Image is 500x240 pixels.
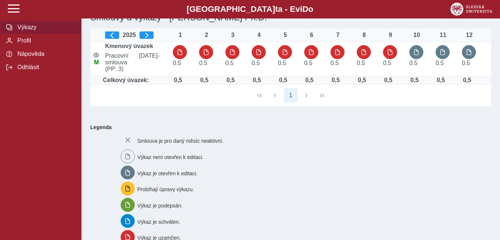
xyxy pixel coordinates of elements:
[357,32,372,38] div: 8
[381,77,396,84] div: Úvazek : 4 h / den. 20 h / týden.
[383,32,398,38] div: 9
[223,77,238,84] div: Úvazek : 4 h / den. 20 h / týden.
[330,32,345,38] div: 7
[93,52,99,58] i: Smlouva je aktivní
[137,154,204,160] span: Výkaz není otevřen k editaci.
[278,32,293,38] div: 5
[284,88,298,102] button: 1
[328,77,343,84] div: Úvazek : 4 h / den. 20 h / týden.
[15,37,75,44] span: Profil
[22,4,478,14] b: [GEOGRAPHIC_DATA] a - Evi
[304,32,319,38] div: 6
[460,77,474,84] div: Úvazek : 4 h / den. 20 h / týden.
[158,53,160,59] span: -
[302,4,308,14] span: D
[15,64,75,71] span: Odhlásit
[357,60,365,66] span: Úvazek : 4 h / den. 20 h / týden.
[137,203,182,209] span: Výkaz je podepsán.
[137,138,224,144] span: Smlouva je pro daný měsíc neaktivní.
[436,60,444,66] span: Úvazek : 4 h / den. 20 h / týden.
[275,4,278,14] span: t
[15,24,75,31] span: Výkazy
[276,77,291,84] div: Úvazek : 4 h / den. 20 h / týden.
[409,32,424,38] div: 10
[136,53,170,72] span: [DATE]
[94,59,99,65] span: Údaje souhlasí s údaji v Magionu
[137,219,180,224] span: Výkaz je schválen.
[409,60,417,66] span: Úvazek : 4 h / den. 20 h / týden.
[199,32,214,38] div: 2
[87,121,488,133] b: Legenda
[197,77,212,84] div: Úvazek : 4 h / den. 20 h / týden.
[278,60,286,66] span: Úvazek : 4 h / den. 20 h / týden.
[462,60,470,66] span: Úvazek : 4 h / den. 20 h / týden.
[436,32,450,38] div: 11
[199,60,207,66] span: Úvazek : 4 h / den. 20 h / týden.
[137,186,194,192] span: Probíhají úpravy výkazu.
[304,60,312,66] span: Úvazek : 4 h / den. 20 h / týden.
[225,60,234,66] span: Úvazek : 4 h / den. 20 h / týden.
[15,51,75,57] span: Nápověda
[383,60,391,66] span: Úvazek : 4 h / den. 20 h / týden.
[462,32,477,38] div: 12
[249,77,264,84] div: Úvazek : 4 h / den. 20 h / týden.
[450,3,492,16] img: logo_web_su.png
[105,43,153,49] b: Kmenový úvazek
[102,76,170,85] td: Celkový úvazek:
[252,32,266,38] div: 4
[330,60,339,66] span: Úvazek : 4 h / den. 20 h / týden.
[302,77,317,84] div: Úvazek : 4 h / den. 20 h / týden.
[252,60,260,66] span: Úvazek : 4 h / den. 20 h / týden.
[225,32,240,38] div: 3
[433,77,448,84] div: Úvazek : 4 h / den. 20 h / týden.
[171,77,185,84] div: Úvazek : 4 h / den. 20 h / týden.
[355,77,369,84] div: Úvazek : 4 h / den. 20 h / týden.
[173,32,188,38] div: 1
[173,60,181,66] span: Úvazek : 4 h / den. 20 h / týden.
[137,170,198,176] span: Výkaz je otevřen k editaci.
[105,31,167,39] div: 2025
[308,4,313,14] span: o
[407,77,422,84] div: Úvazek : 4 h / den. 20 h / týden.
[102,53,136,72] span: Pracovní smlouva (PP: 3)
